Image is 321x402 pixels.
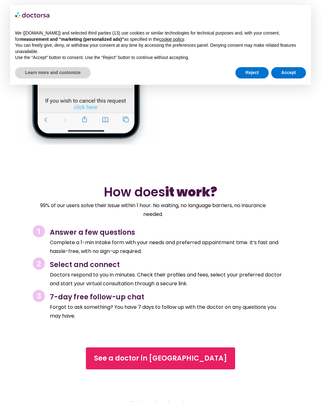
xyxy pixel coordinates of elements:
[235,67,269,78] button: Reject
[15,67,91,78] button: Learn more and customize
[15,42,306,55] p: You can freely give, deny, or withdraw your consent at any time by accessing the preferences pane...
[94,353,227,363] span: See a doctor in [GEOGRAPHIC_DATA]
[15,30,306,42] p: We ([DOMAIN_NAME]) and selected third parties (13) use cookies or similar technologies for techni...
[50,292,144,302] span: 7-day free follow-up chat
[50,238,288,256] p: Complete a 1-min intake form with your needs and preferred appointment time. It’s fast and hassle...
[50,303,288,320] p: Forgot to ask something? You have 7 days to follow up with the doctor on any questions you may have.
[86,347,235,369] a: See a doctor in [GEOGRAPHIC_DATA]
[50,228,135,237] span: Answer a few questions
[50,260,120,270] span: Select and connect
[33,185,288,200] h2: How does
[15,10,50,20] img: logo
[159,37,184,42] a: cookie policy
[271,67,306,78] button: Accept
[20,37,124,42] strong: measurement and “marketing (personalized ads)”
[15,55,306,61] p: Use the “Accept” button to consent. Use the “Reject” button to continue without accepting.
[50,271,288,288] p: Doctors respond to you in minutes. Check their profiles and fees, select your preferred doctor an...
[165,183,217,201] b: it work?
[33,201,273,219] p: 99% of our users solve their issue within 1 hour. No waiting, no language barriers, no insurance ...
